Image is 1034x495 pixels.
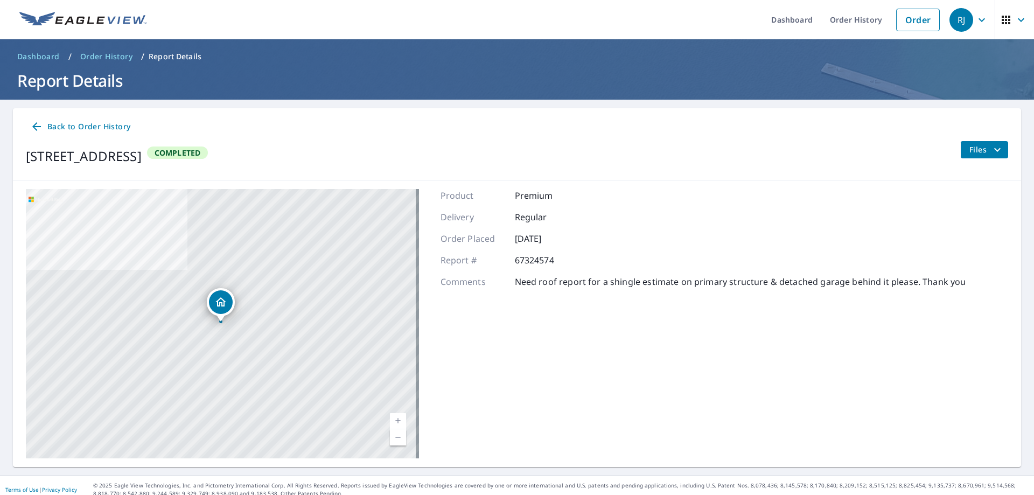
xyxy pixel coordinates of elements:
img: EV Logo [19,12,146,28]
a: Order History [76,48,137,65]
a: Back to Order History [26,117,135,137]
p: | [5,486,77,493]
span: Dashboard [17,51,60,62]
span: Back to Order History [30,120,130,134]
div: RJ [949,8,973,32]
p: Need roof report for a shingle estimate on primary structure & detached garage behind it please. ... [515,275,966,288]
li: / [68,50,72,63]
div: Dropped pin, building 1, Residential property, 601 Main St E Sleepy Eye, MN 56085 [207,288,235,322]
li: / [141,50,144,63]
p: [DATE] [515,232,579,245]
span: Files [969,143,1004,156]
a: Current Level 17, Zoom In [390,413,406,429]
p: Report Details [149,51,201,62]
p: Comments [441,275,505,288]
p: Premium [515,189,579,202]
h1: Report Details [13,69,1021,92]
span: Completed [148,148,207,158]
a: Privacy Policy [42,486,77,493]
span: Order History [80,51,132,62]
nav: breadcrumb [13,48,1021,65]
p: Delivery [441,211,505,224]
a: Dashboard [13,48,64,65]
p: 67324574 [515,254,579,267]
p: Report # [441,254,505,267]
div: [STREET_ADDRESS] [26,147,142,166]
a: Terms of Use [5,486,39,493]
p: Order Placed [441,232,505,245]
p: Regular [515,211,579,224]
a: Order [896,9,940,31]
a: Current Level 17, Zoom Out [390,429,406,445]
p: Product [441,189,505,202]
button: filesDropdownBtn-67324574 [960,141,1008,158]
